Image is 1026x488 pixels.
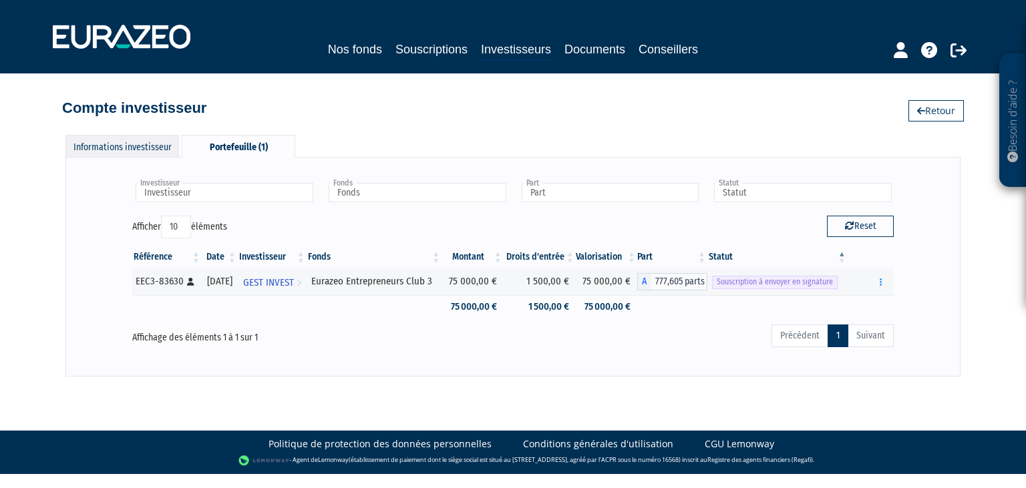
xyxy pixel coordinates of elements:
th: Date: activer pour trier la colonne par ordre croissant [202,246,238,268]
span: GEST INVEST [243,270,294,295]
td: 75 000,00 € [576,268,637,295]
th: Droits d'entrée: activer pour trier la colonne par ordre croissant [504,246,576,268]
span: A [637,273,651,290]
h4: Compte investisseur [62,100,206,116]
i: Voir l'investisseur [297,270,301,295]
a: 1 [828,324,848,347]
label: Afficher éléments [132,216,227,238]
a: Nos fonds [328,40,382,59]
th: Montant: activer pour trier la colonne par ordre croissant [442,246,503,268]
i: [Français] Personne physique [187,278,194,286]
a: Politique de protection des données personnelles [269,437,492,451]
a: Conditions générales d'utilisation [523,437,673,451]
select: Afficheréléments [161,216,191,238]
a: GEST INVEST [238,268,307,295]
span: Souscription à envoyer en signature [712,276,838,288]
a: Retour [908,100,964,121]
p: Besoin d'aide ? [1005,61,1021,181]
th: Valorisation: activer pour trier la colonne par ordre croissant [576,246,637,268]
div: Informations investisseur [65,135,179,157]
td: 75 000,00 € [442,295,503,318]
img: 1732889491-logotype_eurazeo_blanc_rvb.png [53,25,190,49]
button: Reset [827,216,894,237]
th: Fonds: activer pour trier la colonne par ordre croissant [307,246,442,268]
td: 1 500,00 € [504,268,576,295]
td: 75 000,00 € [442,268,503,295]
td: 1 500,00 € [504,295,576,318]
div: [DATE] [206,274,233,288]
th: Part: activer pour trier la colonne par ordre croissant [637,246,707,268]
span: 777,605 parts [651,273,707,290]
div: - Agent de (établissement de paiement dont le siège social est situé au [STREET_ADDRESS], agréé p... [13,454,1013,467]
th: Référence : activer pour trier la colonne par ordre croissant [132,246,202,268]
div: Portefeuille (1) [182,135,295,158]
img: logo-lemonway.png [238,454,290,467]
a: Souscriptions [395,40,468,59]
td: 75 000,00 € [576,295,637,318]
div: Eurazeo Entrepreneurs Club 3 [311,274,438,288]
div: EEC3-83630 [136,274,197,288]
th: Investisseur: activer pour trier la colonne par ordre croissant [238,246,307,268]
a: Investisseurs [481,40,551,61]
a: CGU Lemonway [705,437,774,451]
div: Affichage des éléments 1 à 1 sur 1 [132,323,438,344]
a: Registre des agents financiers (Regafi) [707,455,813,464]
a: Documents [564,40,625,59]
a: Conseillers [639,40,698,59]
th: Statut : activer pour trier la colonne par ordre d&eacute;croissant [707,246,848,268]
div: A - Eurazeo Entrepreneurs Club 3 [637,273,707,290]
a: Lemonway [318,455,349,464]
